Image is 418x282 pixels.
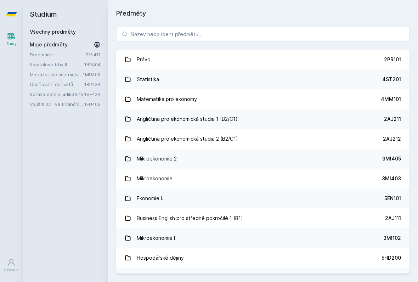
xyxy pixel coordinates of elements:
[116,69,409,89] a: Statistika 4ST201
[384,56,401,63] div: 2PR101
[84,81,101,87] a: 1BP434
[86,52,101,57] a: 3MI411
[116,188,409,208] a: Ekonomie I. 5EN101
[1,255,21,276] a: Uživatel
[116,109,409,129] a: Angličtina pro ekonomická studia 1 (B2/C1) 2AJ211
[137,132,238,146] div: Angličtina pro ekonomická studia 2 (B2/C1)
[137,92,197,106] div: Matematika pro ekonomy
[30,91,84,98] a: Správa daní v judikatuře
[116,169,409,188] a: Mikroekonomie 3MI403
[116,129,409,149] a: Angličtina pro ekonomická studia 2 (B2/C1) 2AJ212
[137,72,159,86] div: Statistika
[116,50,409,69] a: Právo 2PR101
[30,101,84,108] a: Využití ICT ve finančním účetnictví
[137,211,243,225] div: Business English pro středně pokročilé 1 (B1)
[382,76,401,83] div: 4ST201
[4,267,19,273] div: Uživatel
[137,152,177,166] div: Mikroekonomie 2
[383,235,401,242] div: 3MI102
[384,115,401,123] div: 2AJ211
[84,101,101,107] a: 1FU403
[137,112,238,126] div: Angličtina pro ekonomická studia 1 (B2/C1)
[385,215,401,222] div: 2AJ111
[382,175,401,182] div: 3MI403
[137,171,173,186] div: Mikroekonomie
[382,155,401,162] div: 3MI405
[30,81,84,88] a: Oceňování derivátů
[116,149,409,169] a: Mikroekonomie 2 3MI405
[30,29,76,35] a: Všechny předměty
[1,28,21,50] a: Study
[6,41,17,46] div: Study
[30,51,86,58] a: Ekonomie II.
[384,195,401,202] div: 5EN101
[30,71,83,78] a: Manažerské účetnictví II.
[116,89,409,109] a: Matematika pro ekonomy 4MM101
[84,62,101,67] a: 1BP404
[116,248,409,268] a: Hospodářské dějiny 5HD200
[30,61,84,68] a: Kapitálové trhy II
[137,191,163,205] div: Ekonomie I.
[116,228,409,248] a: Mikroekonomie I 3MI102
[382,254,401,261] div: 5HD200
[137,231,175,245] div: Mikroekonomie I
[83,72,101,77] a: 1MU403
[116,9,409,18] h1: Předměty
[116,27,409,41] input: Název nebo ident předmětu…
[381,96,401,103] div: 4MM101
[116,208,409,228] a: Business English pro středně pokročilé 1 (B1) 2AJ111
[30,41,68,48] span: Moje předměty
[84,91,101,97] a: 1VF434
[137,52,151,67] div: Právo
[137,251,184,265] div: Hospodářské dějiny
[383,135,401,142] div: 2AJ212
